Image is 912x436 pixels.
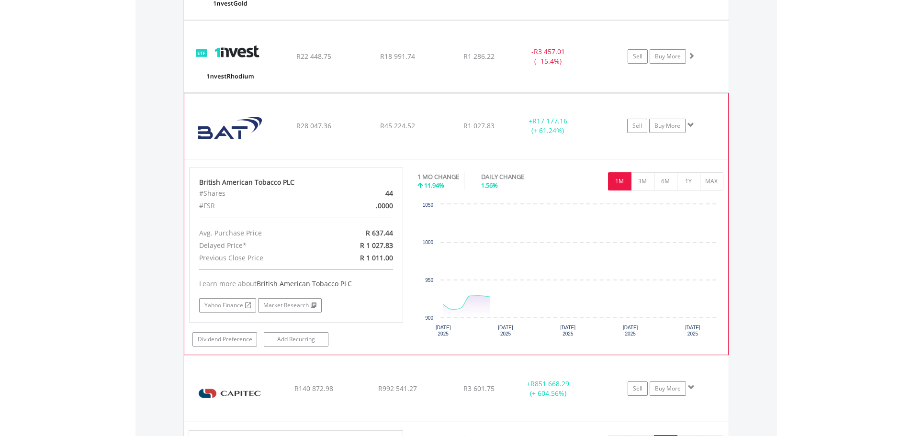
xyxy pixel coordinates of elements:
img: EQU.ZA.BTI.png [189,105,271,156]
text: 1000 [423,240,434,245]
div: + (+ 604.56%) [512,379,585,398]
span: R3 457.01 [534,47,565,56]
a: Buy More [649,119,686,133]
svg: Interactive chart [417,200,723,343]
img: EQU.ZA.ETFRHO.png [189,33,271,90]
span: R1 286.22 [463,52,495,61]
div: 44 [331,187,400,200]
span: R45 224.52 [380,121,415,130]
div: .0000 [331,200,400,212]
text: [DATE] 2025 [685,325,700,336]
a: Add Recurring [264,332,328,347]
span: R 1 011.00 [360,253,393,262]
a: Buy More [650,49,686,64]
div: 1 MO CHANGE [417,172,459,181]
text: [DATE] 2025 [561,325,576,336]
span: R17 177.16 [532,116,567,125]
text: 950 [425,278,433,283]
span: R 1 027.83 [360,241,393,250]
button: 1M [608,172,631,190]
button: 6M [654,172,677,190]
span: R1 027.83 [463,121,495,130]
a: Sell [628,49,648,64]
span: R 637.44 [366,228,393,237]
span: R851 668.29 [530,379,569,388]
span: R3 601.75 [463,384,495,393]
a: Market Research [258,298,322,313]
span: R18 991.74 [380,52,415,61]
span: 1.56% [481,181,498,190]
span: R22 448.75 [296,52,331,61]
a: Sell [628,381,648,396]
span: British American Tobacco PLC [257,279,352,288]
div: Delayed Price* [192,239,331,252]
div: Avg. Purchase Price [192,227,331,239]
a: Yahoo Finance [199,298,256,313]
span: R140 872.98 [294,384,333,393]
div: Previous Close Price [192,252,331,264]
text: [DATE] 2025 [436,325,451,336]
div: + (+ 61.24%) [512,116,584,135]
text: 1050 [423,202,434,208]
span: R28 047.36 [296,121,331,130]
button: 1Y [677,172,700,190]
a: Buy More [650,381,686,396]
text: [DATE] 2025 [498,325,513,336]
div: Chart. Highcharts interactive chart. [417,200,723,343]
text: 900 [425,315,433,321]
div: British American Tobacco PLC [199,178,394,187]
a: Dividend Preference [192,332,257,347]
div: DAILY CHANGE [481,172,558,181]
text: [DATE] 2025 [623,325,638,336]
div: #Shares [192,187,331,200]
a: Sell [627,119,647,133]
div: Learn more about [199,279,394,289]
div: - (- 15.4%) [512,47,585,66]
div: #FSR [192,200,331,212]
span: 11.94% [424,181,444,190]
img: EQU.ZA.CPI.png [189,368,271,419]
button: 3M [631,172,654,190]
button: MAX [700,172,723,190]
span: R992 541.27 [378,384,417,393]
